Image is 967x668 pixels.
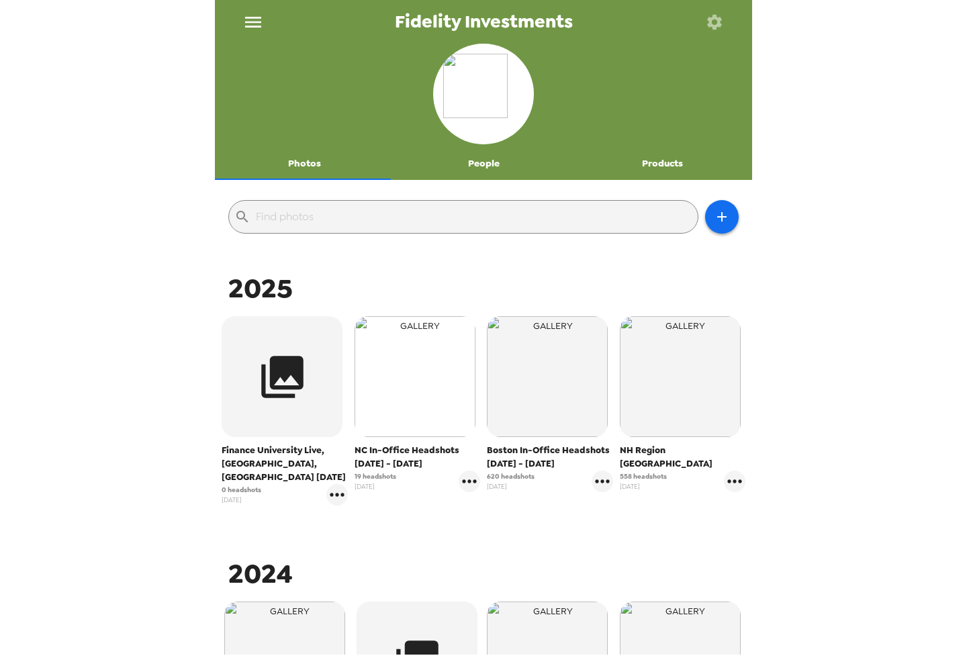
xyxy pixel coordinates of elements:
img: gallery [620,316,741,437]
button: Photos [215,148,394,180]
span: [DATE] [355,481,396,491]
span: [DATE] [620,481,667,491]
button: gallery menu [326,484,348,506]
img: org logo [443,54,524,134]
button: gallery menu [459,471,480,492]
span: NC In-Office Headshots [DATE] - [DATE] [355,444,481,471]
span: 0 headshots [222,485,261,495]
span: [DATE] [487,481,535,491]
span: 2025 [228,271,293,306]
button: gallery menu [724,471,745,492]
img: gallery [355,316,475,437]
input: Find photos [256,206,692,228]
span: 620 headshots [487,471,535,481]
span: Finance University Live, [GEOGRAPHIC_DATA], [GEOGRAPHIC_DATA] [DATE] [222,444,348,484]
span: Boston In-Office Headshots [DATE] - [DATE] [487,444,613,471]
span: 2024 [228,556,293,591]
span: Fidelity Investments [395,13,573,31]
button: gallery menu [592,471,613,492]
span: 19 headshots [355,471,396,481]
span: [DATE] [222,495,261,505]
span: NH Region [GEOGRAPHIC_DATA] [620,444,746,471]
img: gallery [487,316,608,437]
button: Products [573,148,752,180]
button: People [394,148,573,180]
span: 558 headshots [620,471,667,481]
